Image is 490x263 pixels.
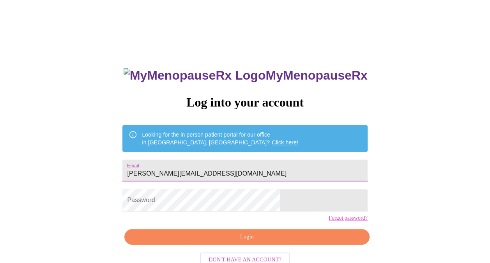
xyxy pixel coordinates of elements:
[122,95,367,110] h3: Log into your account
[329,215,368,221] a: Forgot password?
[124,229,369,245] button: Login
[272,139,298,146] a: Click here!
[133,232,360,242] span: Login
[198,256,292,263] a: Don't have an account?
[124,68,368,83] h3: MyMenopauseRx
[124,68,265,83] img: MyMenopauseRx Logo
[142,128,298,149] div: Looking for the in person patient portal for our office in [GEOGRAPHIC_DATA], [GEOGRAPHIC_DATA]?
